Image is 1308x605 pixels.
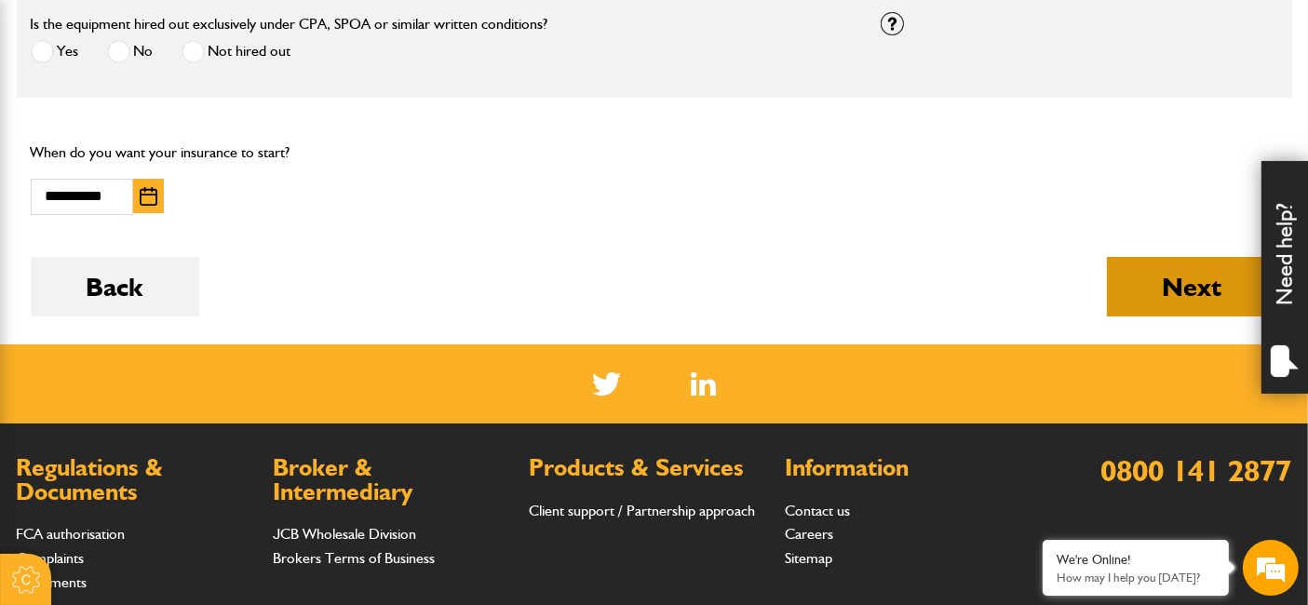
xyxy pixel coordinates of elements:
button: Back [31,257,199,316]
div: We're Online! [1057,552,1215,568]
div: Need help? [1261,161,1308,394]
h2: Regulations & Documents [17,456,254,504]
a: Careers [785,525,833,543]
img: Linked In [691,372,716,396]
a: JCB Wholesale Division [273,525,416,543]
a: FCA authorisation [17,525,126,543]
p: How may I help you today? [1057,571,1215,585]
a: Complaints [17,549,85,567]
a: Sitemap [785,549,832,567]
label: No [107,40,154,63]
a: LinkedIn [691,372,716,396]
a: Contact us [785,502,850,519]
p: When do you want your insurance to start? [31,141,428,165]
a: Client support / Partnership approach [529,502,755,519]
h2: Broker & Intermediary [273,456,510,504]
label: Yes [31,40,79,63]
h2: Products & Services [529,456,766,480]
a: Documents [17,573,88,591]
img: Twitter [592,372,621,396]
label: Is the equipment hired out exclusively under CPA, SPOA or similar written conditions? [31,17,548,32]
label: Not hired out [182,40,291,63]
h2: Information [785,456,1022,480]
a: Brokers Terms of Business [273,549,435,567]
img: Choose date [140,187,157,206]
a: 0800 141 2877 [1101,452,1292,489]
button: Next [1107,257,1278,316]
